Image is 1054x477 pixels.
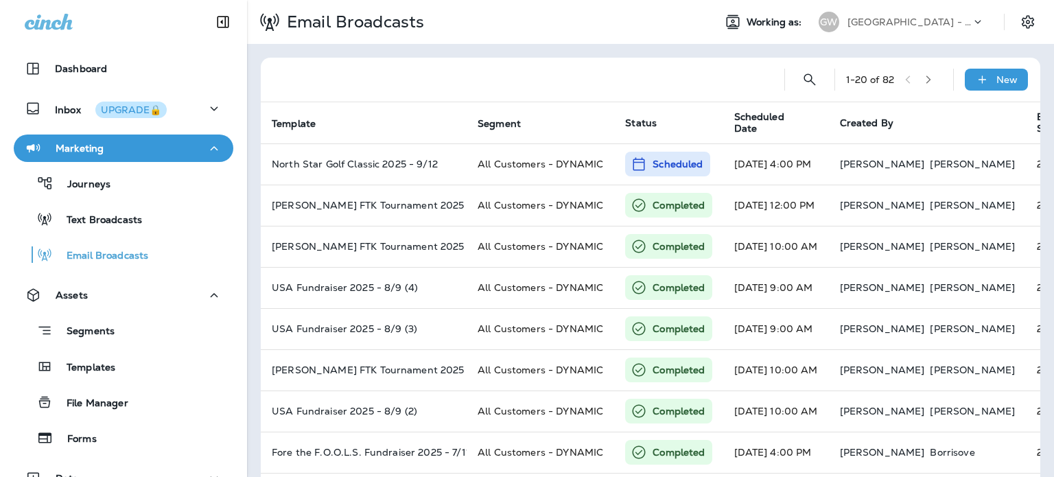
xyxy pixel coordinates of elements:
[723,349,829,391] td: [DATE] 10:00 AM
[478,323,603,335] span: All Customers - DYNAMIC
[723,185,829,226] td: [DATE] 12:00 PM
[272,241,456,252] p: Woody's FTK Tournament 2025 - 8/10 (3)
[734,111,823,135] span: Scheduled Date
[840,200,925,211] p: [PERSON_NAME]
[272,118,316,130] span: Template
[930,159,1015,170] p: [PERSON_NAME]
[930,241,1015,252] p: [PERSON_NAME]
[14,205,233,233] button: Text Broadcasts
[653,363,705,377] p: Completed
[840,117,893,129] span: Created By
[14,281,233,309] button: Assets
[478,281,603,294] span: All Customers - DYNAMIC
[478,199,603,211] span: All Customers - DYNAMIC
[996,74,1018,85] p: New
[723,391,829,432] td: [DATE] 10:00 AM
[101,105,161,115] div: UPGRADE🔒
[653,322,705,336] p: Completed
[55,63,107,74] p: Dashboard
[819,12,839,32] div: GW
[272,364,456,375] p: Woody's FTK Tournament 2025 - 8/10 (2)
[846,74,894,85] div: 1 - 20 of 82
[796,66,823,93] button: Search Email Broadcasts
[747,16,805,28] span: Working as:
[653,281,705,294] p: Completed
[272,447,456,458] p: Fore the F.O.O.L.S. Fundraiser 2025 - 7/11
[840,406,925,417] p: [PERSON_NAME]
[840,447,925,458] p: [PERSON_NAME]
[53,362,115,375] p: Templates
[478,118,521,130] span: Segment
[272,282,456,293] p: USA Fundraiser 2025 - 8/9 (4)
[478,446,603,458] span: All Customers - DYNAMIC
[14,95,233,122] button: InboxUPGRADE🔒
[478,240,603,253] span: All Customers - DYNAMIC
[847,16,971,27] p: [GEOGRAPHIC_DATA] - [GEOGRAPHIC_DATA] | [GEOGRAPHIC_DATA] | [PERSON_NAME]
[204,8,242,36] button: Collapse Sidebar
[56,143,104,154] p: Marketing
[272,406,456,417] p: USA Fundraiser 2025 - 8/9 (2)
[723,308,829,349] td: [DATE] 9:00 AM
[53,325,115,339] p: Segments
[840,241,925,252] p: [PERSON_NAME]
[54,178,110,191] p: Journeys
[272,159,456,170] p: North Star Golf Classic 2025 - 9/12
[930,282,1015,293] p: [PERSON_NAME]
[930,323,1015,334] p: [PERSON_NAME]
[14,352,233,381] button: Templates
[840,159,925,170] p: [PERSON_NAME]
[930,364,1015,375] p: [PERSON_NAME]
[930,406,1015,417] p: [PERSON_NAME]
[14,240,233,269] button: Email Broadcasts
[930,200,1015,211] p: [PERSON_NAME]
[930,447,974,458] p: Borrisove
[840,364,925,375] p: [PERSON_NAME]
[272,117,333,130] span: Template
[723,432,829,473] td: [DATE] 4:00 PM
[56,290,88,301] p: Assets
[840,323,925,334] p: [PERSON_NAME]
[478,158,603,170] span: All Customers - DYNAMIC
[653,404,705,418] p: Completed
[653,445,705,459] p: Completed
[723,226,829,267] td: [DATE] 10:00 AM
[95,102,167,118] button: UPGRADE🔒
[14,169,233,198] button: Journeys
[723,267,829,308] td: [DATE] 9:00 AM
[272,200,456,211] p: Woody's FTK Tournament 2025 (RAINOUT) - 8/24
[653,240,705,253] p: Completed
[54,433,97,446] p: Forms
[478,117,539,130] span: Segment
[1016,10,1040,34] button: Settings
[53,214,142,227] p: Text Broadcasts
[14,135,233,162] button: Marketing
[723,143,829,185] td: [DATE] 4:00 PM
[653,157,703,171] p: Scheduled
[653,198,705,212] p: Completed
[478,364,603,376] span: All Customers - DYNAMIC
[14,316,233,345] button: Segments
[281,12,424,32] p: Email Broadcasts
[840,282,925,293] p: [PERSON_NAME]
[14,423,233,452] button: Forms
[272,323,456,334] p: USA Fundraiser 2025 - 8/9 (3)
[53,250,148,263] p: Email Broadcasts
[53,397,128,410] p: File Manager
[625,117,657,129] span: Status
[14,388,233,417] button: File Manager
[14,55,233,82] button: Dashboard
[478,405,603,417] span: All Customers - DYNAMIC
[55,102,167,116] p: Inbox
[734,111,806,135] span: Scheduled Date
